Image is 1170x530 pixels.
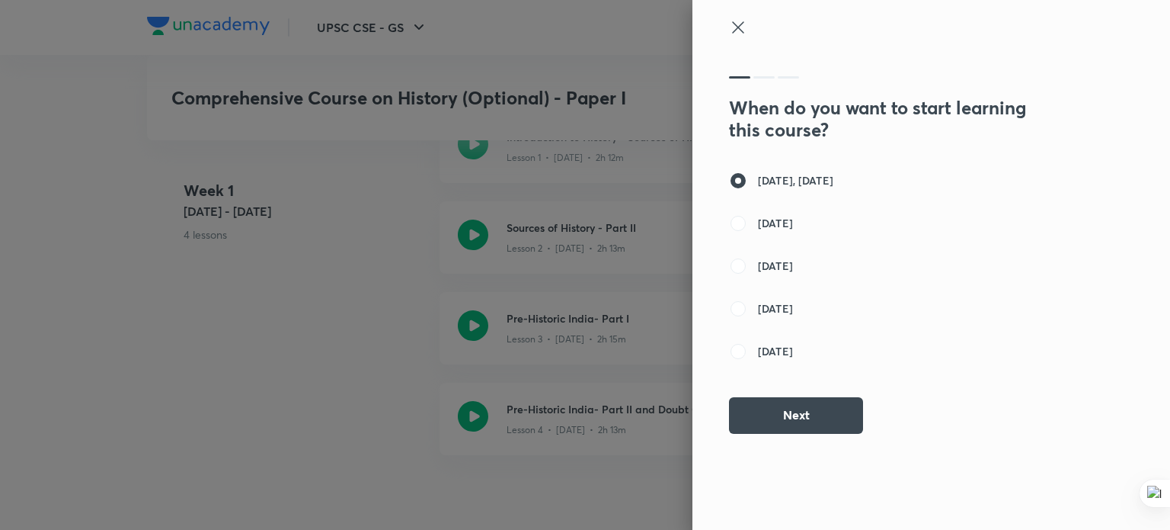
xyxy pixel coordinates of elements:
span: [DATE] [758,300,793,316]
span: [DATE] [758,343,793,359]
h3: When do you want to start learning this course? [729,97,1046,141]
span: [DATE] [758,258,793,274]
button: Next [729,397,863,434]
span: [DATE], [DATE] [758,172,833,188]
span: [DATE] [758,215,793,231]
